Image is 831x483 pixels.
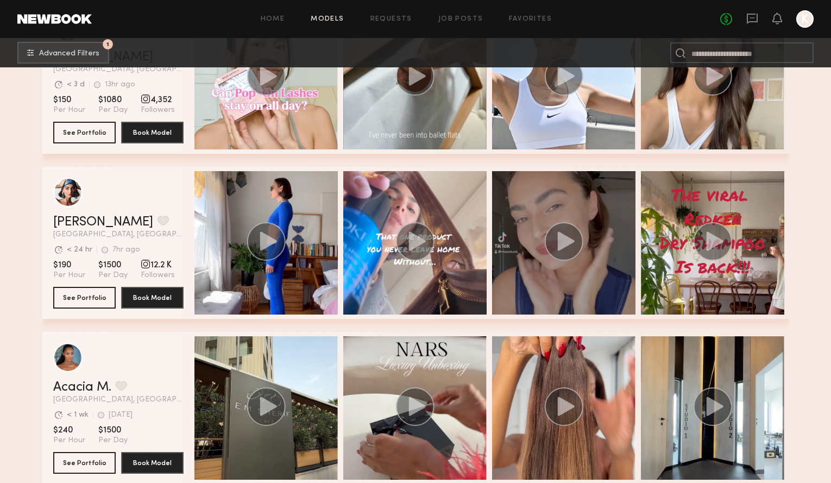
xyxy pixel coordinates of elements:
button: Book Model [121,452,184,474]
span: Per Hour [53,436,85,446]
span: [GEOGRAPHIC_DATA], [GEOGRAPHIC_DATA] [53,396,184,404]
span: 12.2 K [141,260,175,271]
span: $1500 [98,425,128,436]
span: Per Day [98,271,128,280]
button: See Portfolio [53,452,116,474]
span: $1500 [98,260,128,271]
a: Job Posts [438,16,483,23]
div: < 24 hr [67,246,92,254]
div: < 3 d [67,81,85,89]
button: See Portfolio [53,122,116,143]
a: Home [261,16,285,23]
span: $1080 [98,95,128,105]
span: Per Day [98,436,128,446]
a: Acacia M. [53,381,111,394]
button: See Portfolio [53,287,116,309]
span: Per Day [98,105,128,115]
button: 1Advanced Filters [17,42,109,64]
span: $150 [53,95,85,105]
div: [DATE] [109,411,133,419]
a: Requests [370,16,412,23]
span: Per Hour [53,105,85,115]
button: Book Model [121,287,184,309]
span: 1 [106,42,109,47]
span: $190 [53,260,85,271]
span: Followers [141,271,175,280]
a: K [796,10,814,28]
a: Favorites [509,16,552,23]
button: Book Model [121,122,184,143]
a: Models [311,16,344,23]
span: 4,352 [141,95,175,105]
span: Followers [141,105,175,115]
div: 13hr ago [105,81,135,89]
div: 7hr ago [112,246,140,254]
span: Advanced Filters [39,50,99,58]
a: [PERSON_NAME] [53,216,153,229]
span: $240 [53,425,85,436]
div: < 1 wk [67,411,89,419]
span: Per Hour [53,271,85,280]
span: [GEOGRAPHIC_DATA], [GEOGRAPHIC_DATA] [53,231,184,239]
span: [GEOGRAPHIC_DATA], [GEOGRAPHIC_DATA] [53,66,184,73]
